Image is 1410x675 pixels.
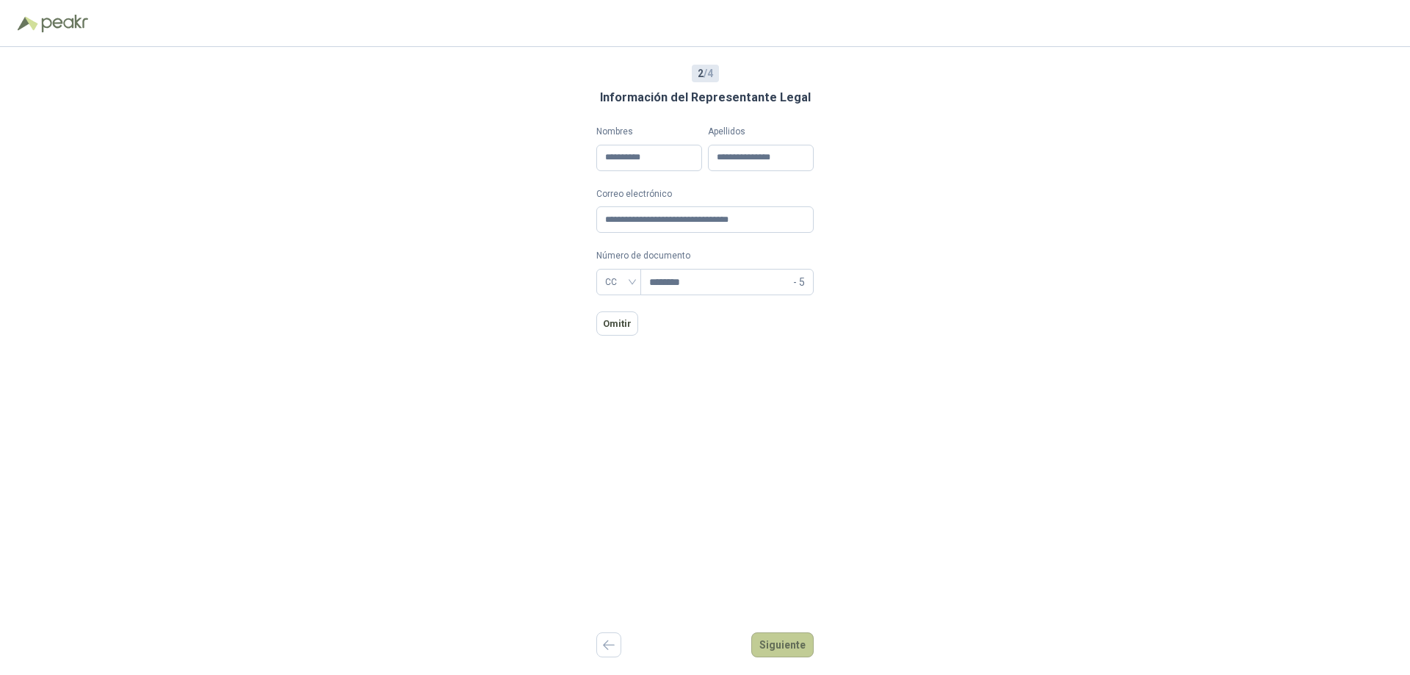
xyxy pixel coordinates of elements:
h3: Información del Representante Legal [600,88,811,107]
span: / 4 [698,65,713,82]
img: Logo [18,16,38,31]
button: Omitir [596,311,638,336]
b: 2 [698,68,704,79]
label: Correo electrónico [596,187,814,201]
label: Apellidos [708,125,814,139]
span: - 5 [793,270,805,295]
span: CC [605,271,632,293]
p: Número de documento [596,249,814,263]
button: Siguiente [751,632,814,657]
label: Nombres [596,125,702,139]
img: Peakr [41,15,88,32]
